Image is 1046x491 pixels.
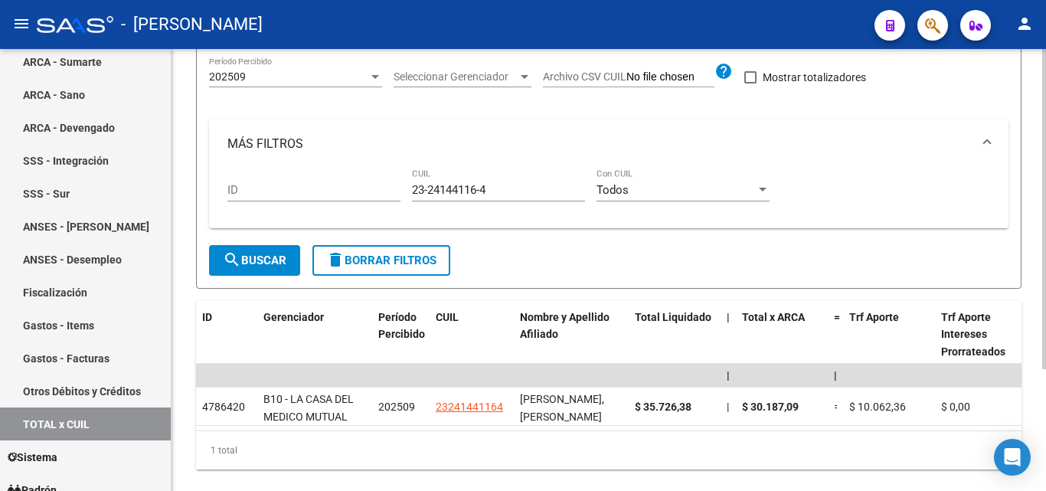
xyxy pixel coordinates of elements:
[626,70,714,84] input: Archivo CSV CUIL
[828,301,843,368] datatable-header-cell: =
[597,183,629,197] span: Todos
[941,401,970,413] span: $ 0,00
[721,301,736,368] datatable-header-cell: |
[635,311,711,323] span: Total Liquidado
[994,439,1031,476] div: Open Intercom Messenger
[326,254,436,267] span: Borrar Filtros
[520,311,610,341] span: Nombre y Apellido Afiliado
[849,401,906,413] span: $ 10.062,36
[834,369,837,381] span: |
[257,301,372,368] datatable-header-cell: Gerenciador
[520,393,604,423] span: [PERSON_NAME], [PERSON_NAME]
[326,250,345,269] mat-icon: delete
[742,401,799,413] span: $ 30.187,09
[378,401,415,413] span: 202509
[372,301,430,368] datatable-header-cell: Período Percibido
[935,301,1027,368] datatable-header-cell: Trf Aporte Intereses Prorrateados
[714,62,733,80] mat-icon: help
[834,401,840,413] span: =
[514,301,629,368] datatable-header-cell: Nombre y Apellido Afiliado
[312,245,450,276] button: Borrar Filtros
[121,8,263,41] span: - [PERSON_NAME]
[223,254,286,267] span: Buscar
[849,311,899,323] span: Trf Aporte
[727,311,730,323] span: |
[209,169,1008,228] div: MÁS FILTROS
[727,369,730,381] span: |
[629,301,721,368] datatable-header-cell: Total Liquidado
[202,311,212,323] span: ID
[196,301,257,368] datatable-header-cell: ID
[223,250,241,269] mat-icon: search
[8,449,57,466] span: Sistema
[378,311,425,341] span: Período Percibido
[635,401,691,413] span: $ 35.726,38
[209,70,246,83] span: 202509
[834,311,840,323] span: =
[430,301,514,368] datatable-header-cell: CUIL
[543,70,626,83] span: Archivo CSV CUIL
[12,15,31,33] mat-icon: menu
[763,68,866,87] span: Mostrar totalizadores
[736,301,828,368] datatable-header-cell: Total x ARCA
[196,431,1021,470] div: 1 total
[727,401,729,413] span: |
[436,401,503,413] span: 23241441164
[263,311,324,323] span: Gerenciador
[436,311,459,323] span: CUIL
[209,245,300,276] button: Buscar
[843,301,935,368] datatable-header-cell: Trf Aporte
[941,311,1005,358] span: Trf Aporte Intereses Prorrateados
[742,311,805,323] span: Total x ARCA
[227,136,972,152] mat-panel-title: MÁS FILTROS
[1015,15,1034,33] mat-icon: person
[394,70,518,83] span: Seleccionar Gerenciador
[202,401,245,413] span: 4786420
[263,393,354,423] span: B10 - LA CASA DEL MEDICO MUTUAL
[209,119,1008,169] mat-expansion-panel-header: MÁS FILTROS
